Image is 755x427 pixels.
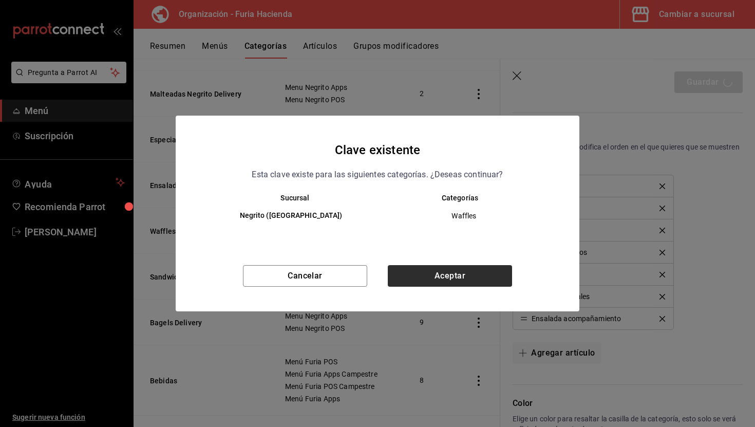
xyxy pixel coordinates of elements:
[196,194,377,202] th: Sucursal
[252,168,503,181] p: Esta clave existe para las siguientes categorías. ¿Deseas continuar?
[243,265,367,287] button: Cancelar
[213,210,369,221] h6: Negrito ([GEOGRAPHIC_DATA])
[377,194,559,202] th: Categorías
[335,140,420,160] h4: Clave existente
[388,265,512,287] button: Aceptar
[386,211,542,221] span: Waffles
